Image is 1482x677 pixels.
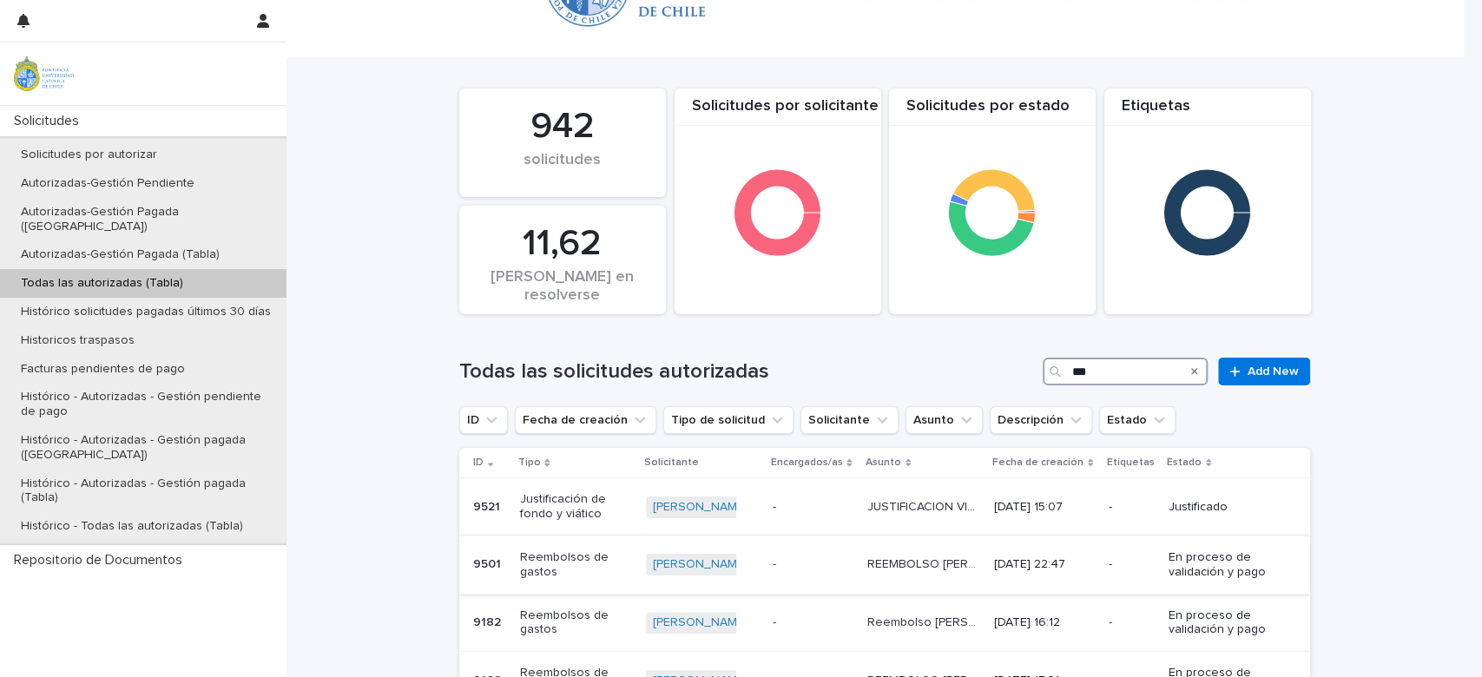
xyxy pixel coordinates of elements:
[653,557,748,572] a: [PERSON_NAME]
[7,362,199,377] p: Facturas pendientes de pago
[867,554,979,572] p: REEMBOLSO EUGENIA COCINA
[1109,557,1155,572] p: -
[489,222,636,266] div: 11,62
[459,359,1037,385] h1: Todas las solicitudes autorizadas
[7,113,93,129] p: Solicitudes
[994,500,1095,515] p: [DATE] 15:07
[906,406,983,434] button: Asunto
[473,612,504,630] p: 9182
[7,519,257,534] p: Histórico - Todas las autorizadas (Tabla)
[867,612,979,630] p: Reembolso Eugenia capsulas de cafe
[517,453,540,472] p: Tipo
[519,492,628,522] p: Justificación de fondo y viático
[1107,453,1155,472] p: Etiquetas
[489,105,636,148] div: 942
[459,406,508,434] button: ID
[994,615,1095,630] p: [DATE] 16:12
[663,406,794,434] button: Tipo de solicitud
[889,97,1096,126] div: Solicitudes por estado
[1169,550,1277,580] p: En proceso de validación y pago
[1169,608,1277,638] p: En proceso de validación y pago
[653,500,748,515] a: [PERSON_NAME]
[644,453,699,472] p: Solicitante
[990,406,1092,434] button: Descripción
[653,615,748,630] a: [PERSON_NAME]
[800,406,899,434] button: Solicitante
[7,390,287,419] p: Histórico - Autorizadas - Gestión pendiente de pago
[1167,453,1202,472] p: Estado
[1218,358,1309,385] a: Add New
[473,554,504,572] p: 9501
[675,97,881,126] div: Solicitudes por solicitante
[489,268,636,305] div: [PERSON_NAME] en resolverse
[994,557,1095,572] p: [DATE] 22:47
[1043,358,1208,385] input: Search
[7,148,171,162] p: Solicitudes por autorizar
[1099,406,1176,434] button: Estado
[1169,500,1277,515] p: Justificado
[459,594,1310,652] tr: 91829182 Reembolsos de gastos[PERSON_NAME] -Reembolso [PERSON_NAME] capsulas de cafeReembolso [PE...
[459,536,1310,594] tr: 95019501 Reembolsos de gastos[PERSON_NAME] -REEMBOLSO [PERSON_NAME] COCINAREEMBOLSO [PERSON_NAME]...
[489,151,636,187] div: solicitudes
[7,552,196,569] p: Repositorio de Documentos
[473,453,484,472] p: ID
[473,496,504,515] p: 9521
[7,433,287,463] p: Histórico - Autorizadas - Gestión pagada ([GEOGRAPHIC_DATA])
[459,478,1310,536] tr: 95219521 Justificación de fondo y viático[PERSON_NAME] -JUSTIFICACION VIATICO [PERSON_NAME]JUSTIF...
[7,205,287,234] p: Autorizadas-Gestión Pagada ([GEOGRAPHIC_DATA])
[866,453,901,472] p: Asunto
[515,406,656,434] button: Fecha de creación
[7,333,148,348] p: Historicos traspasos
[772,615,853,630] p: -
[1109,615,1155,630] p: -
[772,500,853,515] p: -
[7,477,287,506] p: Histórico - Autorizadas - Gestión pagada (Tabla)
[7,176,208,191] p: Autorizadas-Gestión Pendiente
[770,453,842,472] p: Encargados/as
[1248,365,1299,378] span: Add New
[519,550,628,580] p: Reembolsos de gastos
[1104,97,1311,126] div: Etiquetas
[772,557,853,572] p: -
[7,305,285,319] p: Histórico solicitudes pagadas últimos 30 días
[867,496,979,515] p: JUSTIFICACION VIATICO EUGENIA
[7,276,197,291] p: Todas las autorizadas (Tabla)
[14,56,74,91] img: iqsleoUpQLaG7yz5l0jK
[7,247,234,262] p: Autorizadas-Gestión Pagada (Tabla)
[1109,500,1155,515] p: -
[992,453,1084,472] p: Fecha de creación
[519,608,628,638] p: Reembolsos de gastos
